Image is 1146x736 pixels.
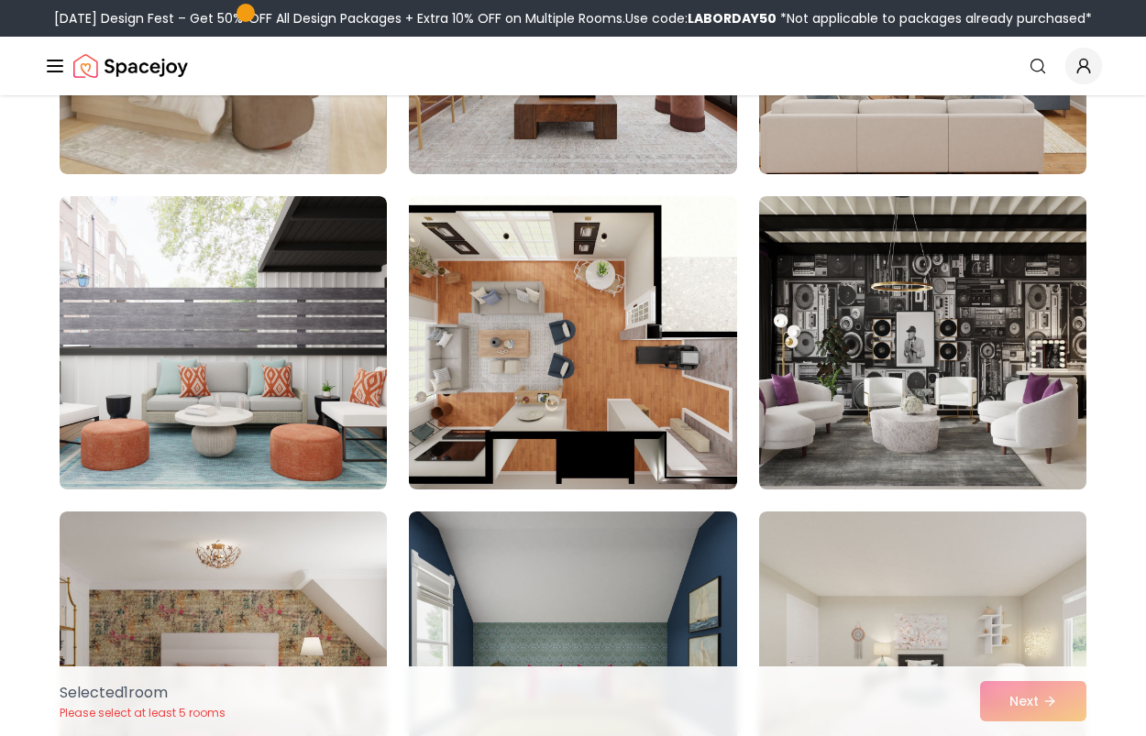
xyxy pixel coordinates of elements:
nav: Global [44,37,1102,95]
a: Spacejoy [73,48,188,84]
b: LABORDAY50 [688,9,777,27]
img: Spacejoy Logo [73,48,188,84]
div: [DATE] Design Fest – Get 50% OFF All Design Packages + Extra 10% OFF on Multiple Rooms. [54,9,1092,27]
img: Room room-8 [409,196,736,489]
p: Please select at least 5 rooms [60,706,226,720]
img: Room room-7 [60,196,387,489]
p: Selected 1 room [60,682,226,704]
img: Room room-9 [751,189,1095,497]
span: *Not applicable to packages already purchased* [777,9,1092,27]
span: Use code: [625,9,777,27]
